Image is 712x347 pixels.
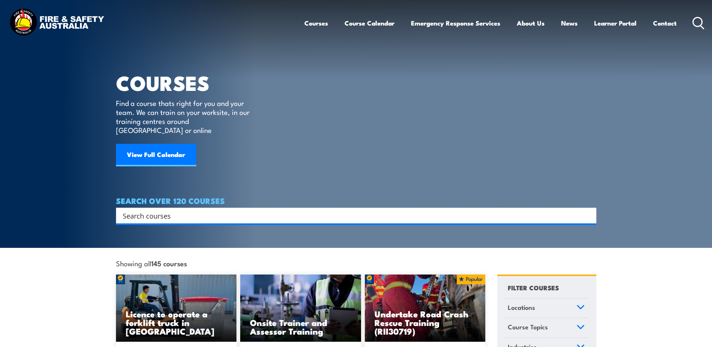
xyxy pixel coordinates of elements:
a: Locations [504,299,588,318]
span: Locations [508,302,535,312]
a: Course Topics [504,318,588,338]
span: Showing all [116,259,187,267]
a: Onsite Trainer and Assessor Training [240,275,361,342]
a: News [561,13,578,33]
input: Search input [123,210,580,221]
a: Contact [653,13,677,33]
a: Learner Portal [594,13,637,33]
a: About Us [517,13,545,33]
a: Undertake Road Crash Rescue Training (RII30719) [365,275,486,342]
a: Courses [304,13,328,33]
h4: FILTER COURSES [508,282,559,293]
p: Find a course thats right for you and your team. We can train on your worksite, in our training c... [116,98,253,134]
h3: Onsite Trainer and Assessor Training [250,318,351,335]
a: Course Calendar [345,13,394,33]
h3: Undertake Road Crash Rescue Training (RII30719) [375,309,476,335]
form: Search form [124,210,581,221]
strong: 145 courses [151,258,187,268]
img: Safety For Leaders [240,275,361,342]
a: Emergency Response Services [411,13,500,33]
button: Search magnifier button [583,210,594,221]
span: Course Topics [508,322,548,332]
img: Licence to operate a forklift truck Training [116,275,237,342]
a: Licence to operate a forklift truck in [GEOGRAPHIC_DATA] [116,275,237,342]
img: Road Crash Rescue Training [365,275,486,342]
h4: SEARCH OVER 120 COURSES [116,196,596,205]
a: View Full Calendar [116,144,196,166]
h3: Licence to operate a forklift truck in [GEOGRAPHIC_DATA] [126,309,227,335]
h1: COURSES [116,74,260,91]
